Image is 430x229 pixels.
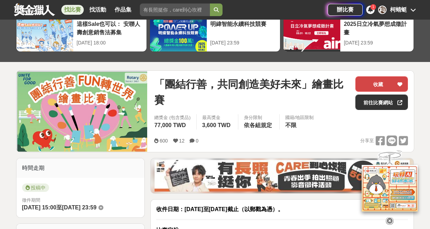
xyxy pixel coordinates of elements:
[390,6,407,14] div: 柯蜻蜓
[22,204,56,210] span: [DATE] 15:00
[16,158,145,178] div: 時間走期
[378,6,387,14] div: 柯
[22,197,40,203] span: 徵件期間
[196,138,198,144] span: 0
[285,114,314,121] div: 國籍/地區限制
[372,5,374,9] span: 1
[56,204,62,210] span: 至
[328,4,363,16] a: 辦比賽
[77,20,143,36] div: 這樣Sale也可以： 安聯人壽創意銷售法募集
[355,76,408,92] button: 收藏
[285,122,296,128] span: 不限
[283,16,414,52] a: 2025日立冷氣夢想成徵計畫[DATE] 23:59
[202,114,232,121] span: 最高獎金
[87,5,109,15] a: 找活動
[210,20,277,36] div: 明緯智能永續科技競賽
[244,114,274,121] div: 身分限制
[155,160,410,192] img: 35ad34ac-3361-4bcf-919e-8d747461931d.jpg
[16,16,147,52] a: 這樣Sale也可以： 安聯人壽創意銷售法募集[DATE] 18:00
[62,204,96,210] span: [DATE] 23:59
[344,20,410,36] div: 2025日立冷氣夢想成徵計畫
[77,39,143,47] div: [DATE] 18:00
[16,71,148,152] img: Cover Image
[355,95,408,110] a: 前往比賽網站
[362,165,418,211] img: d2146d9a-e6f6-4337-9592-8cefde37ba6b.png
[22,183,49,192] span: 投稿中
[61,5,84,15] a: 找比賽
[244,122,272,128] span: 依各組規定
[159,138,168,144] span: 600
[154,114,190,121] span: 總獎金 (包含獎品)
[140,4,210,16] input: 有長照挺你，care到心坎裡！青春出手，拍出照顧 影音徵件活動
[154,76,350,108] span: 「團結行善，共同創造美好未來」繪畫比賽
[344,39,410,47] div: [DATE] 23:59
[112,5,134,15] a: 作品集
[210,39,277,47] div: [DATE] 23:59
[202,122,231,128] span: 3,600 TWD
[360,136,374,146] span: 分享至
[150,16,280,52] a: 明緯智能永續科技競賽[DATE] 23:59
[154,122,186,128] span: 77,000 TWD
[179,138,185,144] span: 12
[156,206,283,212] strong: 收件日期：[DATE]至[DATE]截止（以郵戳為憑）。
